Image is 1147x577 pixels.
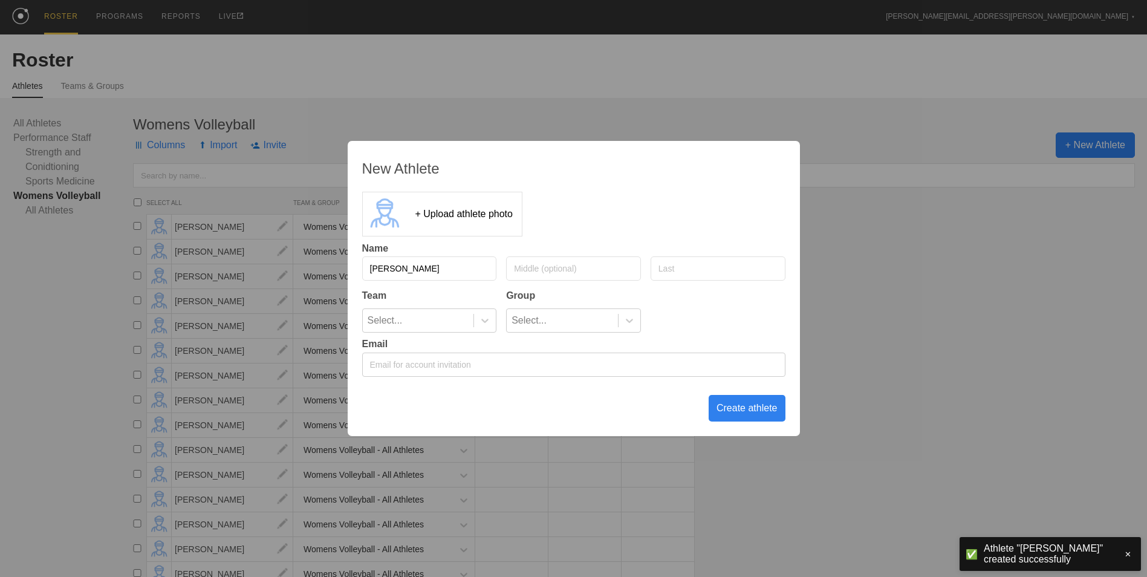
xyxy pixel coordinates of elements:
[506,290,641,301] div: Group
[651,256,785,281] input: Last
[362,353,785,377] input: Email for account invitation
[363,192,406,236] img: avatar
[362,256,497,281] input: First
[362,160,785,177] div: New Athlete
[512,309,547,332] div: Select...
[368,309,403,332] div: Select...
[362,290,497,301] div: Team
[415,209,513,220] div: + Upload athlete photo
[709,395,785,422] div: Create athlete
[362,339,785,350] div: Email
[362,243,785,254] div: Name
[929,437,1147,577] iframe: Chat Widget
[506,256,641,281] input: Middle (optional)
